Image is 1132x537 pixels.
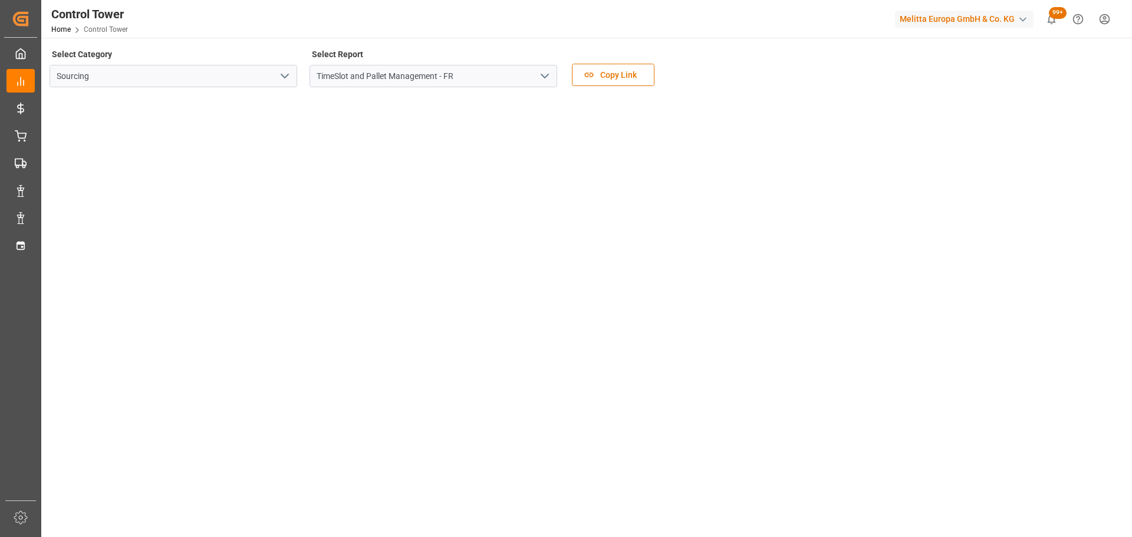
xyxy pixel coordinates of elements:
button: Melitta Europa GmbH & Co. KG [895,8,1038,30]
label: Select Report [310,46,365,62]
span: 99+ [1049,7,1067,19]
button: Copy Link [572,64,654,86]
span: Copy Link [594,69,643,81]
label: Select Category [50,46,114,62]
button: show 100 new notifications [1038,6,1065,32]
input: Type to search/select [50,65,297,87]
button: Help Center [1065,6,1091,32]
button: open menu [275,67,293,85]
div: Control Tower [51,5,128,23]
input: Type to search/select [310,65,557,87]
a: Home [51,25,71,34]
button: open menu [535,67,553,85]
div: Melitta Europa GmbH & Co. KG [895,11,1034,28]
